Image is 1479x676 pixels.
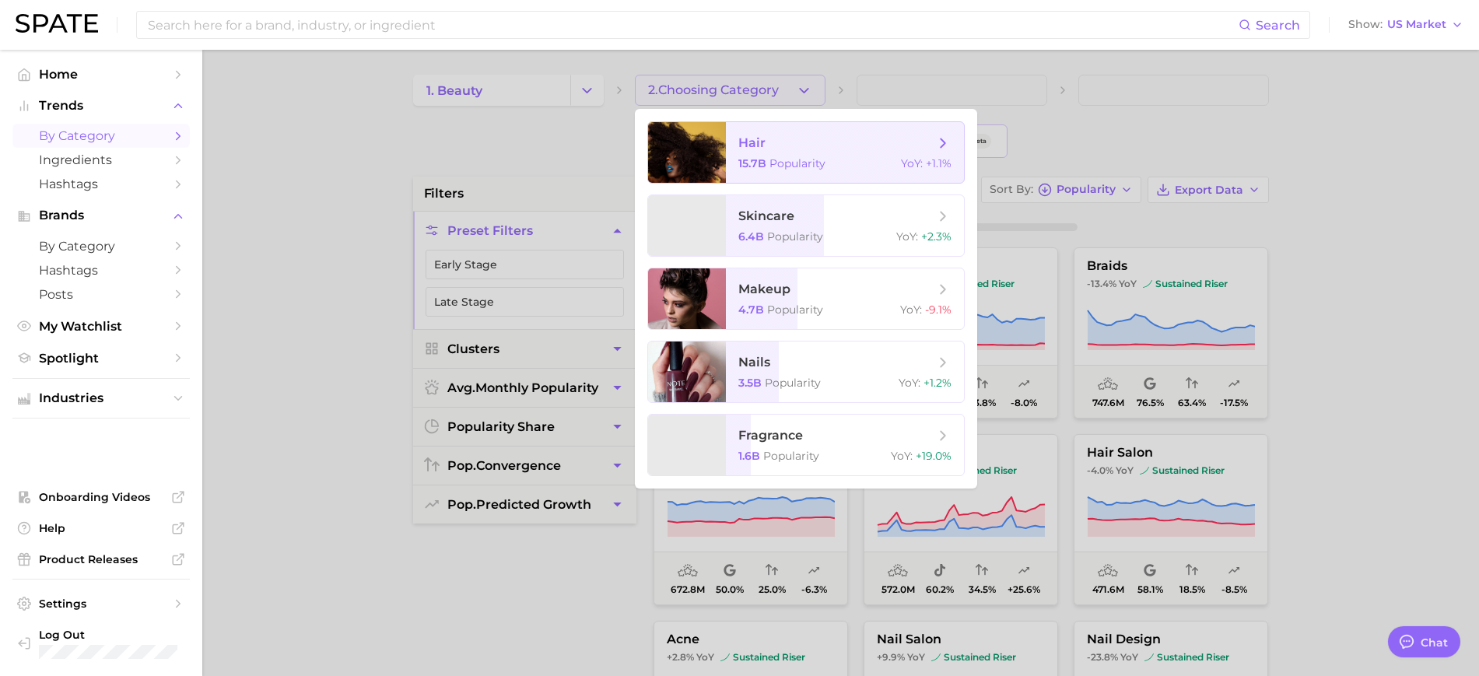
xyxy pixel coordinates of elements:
span: My Watchlist [39,319,163,334]
span: Hashtags [39,177,163,191]
button: Industries [12,387,190,410]
span: Popularity [763,449,819,463]
span: Industries [39,391,163,405]
a: Home [12,62,190,86]
a: Ingredients [12,148,190,172]
span: 6.4b [738,229,764,243]
span: -9.1% [925,303,952,317]
span: +1.1% [926,156,952,170]
a: My Watchlist [12,314,190,338]
span: Settings [39,597,163,611]
span: +2.3% [921,229,952,243]
span: +1.2% [923,376,952,390]
span: 1.6b [738,449,760,463]
span: 15.7b [738,156,766,170]
span: Home [39,67,163,82]
button: Trends [12,94,190,117]
span: skincare [738,208,794,223]
button: Brands [12,204,190,227]
button: ShowUS Market [1344,15,1467,35]
span: Posts [39,287,163,302]
span: Ingredients [39,152,163,167]
input: Search here for a brand, industry, or ingredient [146,12,1239,38]
span: Onboarding Videos [39,490,163,504]
span: Spotlight [39,351,163,366]
a: Help [12,517,190,540]
a: Log out. Currently logged in with e-mail kimberley2.gravenor@loreal.com. [12,623,190,664]
span: makeup [738,282,790,296]
a: Product Releases [12,548,190,571]
a: Onboarding Videos [12,485,190,509]
span: Search [1256,18,1300,33]
span: Popularity [767,229,823,243]
span: Brands [39,208,163,222]
a: Posts [12,282,190,306]
span: YoY : [891,449,913,463]
span: nails [738,355,770,370]
span: by Category [39,239,163,254]
span: Product Releases [39,552,163,566]
span: fragrance [738,428,803,443]
span: Popularity [765,376,821,390]
span: Popularity [767,303,823,317]
span: Log Out [39,628,218,642]
span: 3.5b [738,376,762,390]
a: Settings [12,592,190,615]
span: hair [738,135,766,150]
img: SPATE [16,14,98,33]
span: Help [39,521,163,535]
span: YoY : [899,376,920,390]
ul: 2.Choosing Category [635,109,977,489]
span: YoY : [896,229,918,243]
span: Hashtags [39,263,163,278]
span: Show [1348,20,1383,29]
span: 4.7b [738,303,764,317]
span: US Market [1387,20,1446,29]
a: by Category [12,124,190,148]
a: Hashtags [12,172,190,196]
span: by Category [39,128,163,143]
a: Hashtags [12,258,190,282]
span: YoY : [901,156,923,170]
span: Trends [39,99,163,113]
a: by Category [12,234,190,258]
span: +19.0% [916,449,952,463]
span: Popularity [769,156,825,170]
span: YoY : [900,303,922,317]
a: Spotlight [12,346,190,370]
